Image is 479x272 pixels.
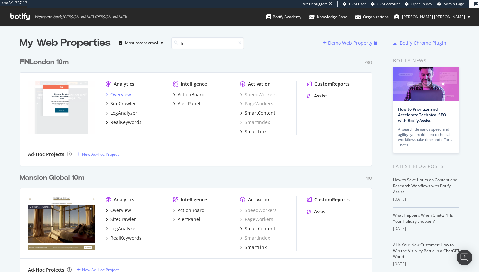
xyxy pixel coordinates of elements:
div: Ad-Hoc Projects [28,151,64,158]
div: LogAnalyzer [110,225,137,232]
div: Pro [364,175,372,181]
a: SpeedWorkers [240,207,277,214]
div: Intelligence [181,196,207,203]
div: Activation [248,196,271,203]
a: Organizations [355,8,389,26]
img: www.Mansionglobal.com [28,196,95,250]
div: SiteCrawler [110,100,136,107]
span: CRM Account [377,1,400,6]
a: PageWorkers [240,100,273,107]
a: Mansion Global 10m [20,173,87,183]
div: SmartLink [245,128,267,135]
div: SiteCrawler [110,216,136,223]
div: Demo Web Property [328,40,372,46]
div: CustomReports [314,81,350,87]
div: Pro [364,60,372,65]
a: LogAnalyzer [106,225,137,232]
div: ActionBoard [178,91,205,98]
div: Assist [314,93,327,99]
div: SmartContent [245,225,275,232]
a: ActionBoard [173,207,205,214]
div: SmartContent [245,110,275,116]
button: Most recent crawl [116,38,166,48]
a: ActionBoard [173,91,205,98]
a: PageWorkers [240,216,273,223]
a: CRM Account [371,1,400,7]
a: SmartLink [240,128,267,135]
div: Mansion Global 10m [20,173,84,183]
div: AI search demands speed and agility, yet multi-step technical workflows take time and effort. Tha... [398,127,454,148]
span: Welcome back, [PERSON_NAME].[PERSON_NAME] ! [35,14,127,19]
input: Search [171,37,244,49]
a: CustomReports [307,196,350,203]
img: www.FNlondon.com [28,81,95,134]
div: ActionBoard [178,207,205,214]
a: RealKeywords [106,235,141,241]
button: Demo Web Property [323,38,374,48]
a: What Happens When ChatGPT Is Your Holiday Shopper? [393,213,453,224]
a: Assist [307,208,327,215]
span: Open in dev [411,1,432,6]
div: Analytics [114,81,134,87]
a: SmartLink [240,244,267,251]
b: FN [20,59,30,65]
div: AlertPanel [178,100,200,107]
a: Open in dev [405,1,432,7]
a: CRM User [343,1,366,7]
a: SmartContent [240,225,275,232]
div: Overview [110,207,131,214]
span: CRM User [349,1,366,6]
a: Admin Page [437,1,464,7]
a: SmartIndex [240,235,270,241]
div: My Web Properties [20,36,111,50]
a: SpeedWorkers [240,91,277,98]
div: Assist [314,208,327,215]
div: [DATE] [393,196,459,202]
div: Intelligence [181,81,207,87]
a: Overview [106,207,131,214]
a: SmartContent [240,110,275,116]
a: Knowledge Base [309,8,347,26]
div: Botify Chrome Plugin [400,40,446,46]
a: Overview [106,91,131,98]
a: FNLondon 10m [20,58,71,67]
div: [DATE] [393,226,459,232]
a: Botify Chrome Plugin [393,40,446,46]
a: LogAnalyzer [106,110,137,116]
a: How to Prioritize and Accelerate Technical SEO with Botify Assist [398,106,446,123]
div: Knowledge Base [309,14,347,20]
a: How to Save Hours on Content and Research Workflows with Botify Assist [393,177,457,195]
img: How to Prioritize and Accelerate Technical SEO with Botify Assist [393,67,459,101]
a: SiteCrawler [106,216,136,223]
a: AlertPanel [173,216,200,223]
a: SmartIndex [240,119,270,126]
div: Latest Blog Posts [393,163,459,170]
div: AlertPanel [178,216,200,223]
div: RealKeywords [110,235,141,241]
div: Analytics [114,196,134,203]
div: Overview [110,91,131,98]
span: Admin Page [444,1,464,6]
a: Botify Academy [266,8,301,26]
div: Most recent crawl [125,41,158,45]
a: Demo Web Property [323,40,374,46]
a: RealKeywords [106,119,141,126]
div: SmartLink [245,244,267,251]
a: CustomReports [307,81,350,87]
span: jessica.jordan [402,14,465,19]
div: LogAnalyzer [110,110,137,116]
div: RealKeywords [110,119,141,126]
a: AlertPanel [173,100,200,107]
div: Activation [248,81,271,87]
div: Viz Debugger: [303,1,327,7]
a: SiteCrawler [106,100,136,107]
div: [DATE] [393,261,459,267]
div: New Ad-Hoc Project [82,151,119,157]
div: Botify Academy [266,14,301,20]
button: [PERSON_NAME].[PERSON_NAME] [389,12,476,22]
